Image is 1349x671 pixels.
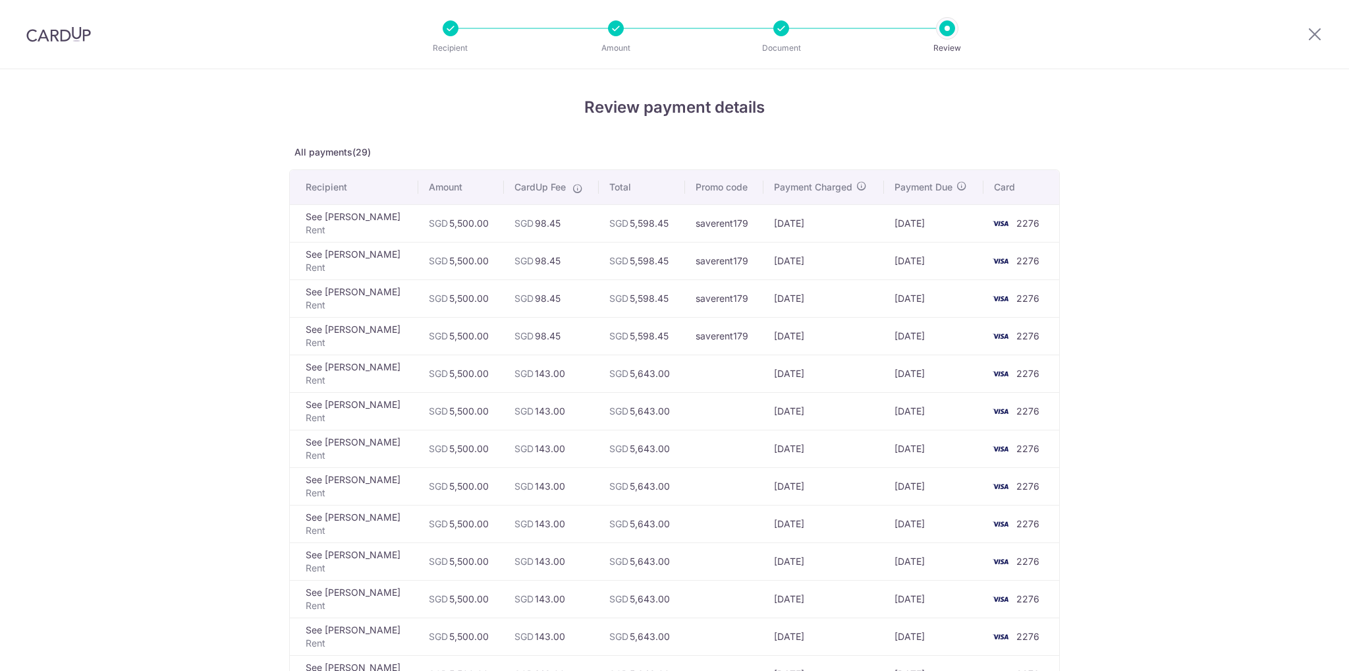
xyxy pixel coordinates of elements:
[418,204,504,242] td: 5,500.00
[504,618,599,655] td: 143.00
[763,355,884,392] td: [DATE]
[290,467,418,505] td: See [PERSON_NAME]
[290,618,418,655] td: See [PERSON_NAME]
[290,279,418,317] td: See [PERSON_NAME]
[599,317,685,355] td: 5,598.45
[402,42,499,55] p: Recipient
[514,255,534,266] span: SGD
[987,591,1014,607] img: <span class="translation_missing" title="translation missing: en.account_steps.new_confirm_form.b...
[429,443,448,454] span: SGD
[514,293,534,304] span: SGD
[504,580,599,618] td: 143.00
[429,556,448,567] span: SGD
[1016,481,1039,492] span: 2276
[289,146,1060,159] p: All payments(29)
[306,336,408,349] p: Rent
[306,599,408,612] p: Rent
[429,593,448,604] span: SGD
[504,355,599,392] td: 143.00
[987,441,1014,457] img: <span class="translation_missing" title="translation missing: en.account_steps.new_confirm_form.b...
[609,443,628,454] span: SGD
[763,317,884,355] td: [DATE]
[306,524,408,537] p: Rent
[418,542,504,580] td: 5,500.00
[685,170,763,204] th: Promo code
[763,242,884,279] td: [DATE]
[599,542,685,580] td: 5,643.00
[884,542,983,580] td: [DATE]
[418,467,504,505] td: 5,500.00
[1016,330,1039,341] span: 2276
[732,42,830,55] p: Document
[609,556,628,567] span: SGD
[290,580,418,618] td: See [PERSON_NAME]
[983,170,1060,204] th: Card
[514,405,534,417] span: SGD
[514,518,534,529] span: SGD
[290,430,418,467] td: See [PERSON_NAME]
[609,631,628,642] span: SGD
[514,593,534,604] span: SGD
[1016,293,1039,304] span: 2276
[504,430,599,467] td: 143.00
[884,317,983,355] td: [DATE]
[418,505,504,542] td: 5,500.00
[504,279,599,317] td: 98.45
[763,392,884,430] td: [DATE]
[306,223,408,237] p: Rent
[763,618,884,655] td: [DATE]
[429,293,448,304] span: SGD
[599,242,685,279] td: 5,598.45
[1016,218,1039,229] span: 2276
[429,330,448,341] span: SGD
[685,317,763,355] td: saverent179
[567,42,665,55] p: Amount
[306,374,408,387] p: Rent
[599,204,685,242] td: 5,598.45
[884,430,983,467] td: [DATE]
[514,556,534,567] span: SGD
[685,204,763,242] td: saverent179
[599,467,685,505] td: 5,643.00
[1016,405,1039,417] span: 2276
[987,253,1014,269] img: <span class="translation_missing" title="translation missing: en.account_steps.new_confirm_form.b...
[898,42,996,55] p: Review
[609,481,628,492] span: SGD
[504,542,599,580] td: 143.00
[609,593,628,604] span: SGD
[774,181,852,194] span: Payment Charged
[504,242,599,279] td: 98.45
[290,355,418,392] td: See [PERSON_NAME]
[306,562,408,575] p: Rent
[884,467,983,505] td: [DATE]
[884,580,983,618] td: [DATE]
[290,542,418,580] td: See [PERSON_NAME]
[609,405,628,417] span: SGD
[306,411,408,424] p: Rent
[884,279,983,317] td: [DATE]
[987,366,1014,382] img: <span class="translation_missing" title="translation missing: en.account_steps.new_confirm_form.b...
[418,170,504,204] th: Amount
[1016,556,1039,567] span: 2276
[418,355,504,392] td: 5,500.00
[514,368,534,379] span: SGD
[514,631,534,642] span: SGD
[599,170,685,204] th: Total
[884,392,983,430] td: [DATE]
[609,255,628,266] span: SGD
[290,242,418,279] td: See [PERSON_NAME]
[763,505,884,542] td: [DATE]
[514,218,534,229] span: SGD
[306,637,408,650] p: Rent
[306,299,408,312] p: Rent
[884,618,983,655] td: [DATE]
[514,481,534,492] span: SGD
[609,518,628,529] span: SGD
[987,328,1014,344] img: <span class="translation_missing" title="translation missing: en.account_steps.new_confirm_form.b...
[418,430,504,467] td: 5,500.00
[987,291,1014,306] img: <span class="translation_missing" title="translation missing: en.account_steps.new_confirm_form.b...
[418,618,504,655] td: 5,500.00
[763,430,884,467] td: [DATE]
[599,618,685,655] td: 5,643.00
[504,392,599,430] td: 143.00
